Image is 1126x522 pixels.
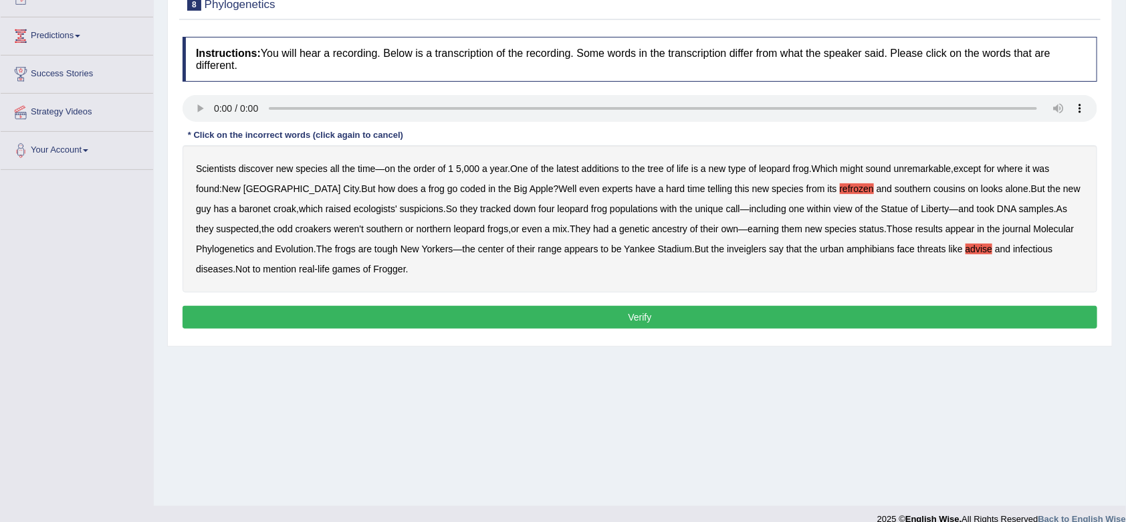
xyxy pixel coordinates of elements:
[897,244,915,254] b: face
[789,203,804,214] b: one
[855,203,863,214] b: of
[1031,183,1045,194] b: But
[1013,244,1052,254] b: infectious
[921,203,949,214] b: Liberty
[343,183,358,194] b: City
[632,163,645,174] b: the
[601,244,609,254] b: to
[695,244,709,254] b: But
[1003,224,1031,234] b: journal
[1,132,153,165] a: Your Account
[1,56,153,89] a: Success Stories
[748,224,779,234] b: earning
[728,163,746,174] b: type
[695,203,723,214] b: unique
[593,224,608,234] b: had
[749,163,757,174] b: of
[398,163,411,174] b: the
[825,224,857,234] b: species
[480,203,511,214] b: tracked
[865,203,878,214] b: the
[1048,183,1060,194] b: the
[727,244,766,254] b: inveiglers
[881,203,908,214] b: Statue
[478,244,504,254] b: center
[619,224,649,234] b: genetic
[959,203,974,214] b: and
[417,224,451,234] b: northern
[658,244,692,254] b: Stadium
[196,183,219,194] b: found
[316,244,332,254] b: The
[464,163,479,174] b: 000
[261,224,274,234] b: the
[213,203,229,214] b: has
[782,224,802,234] b: them
[806,183,825,194] b: from
[1033,163,1050,174] b: was
[277,224,292,234] b: odd
[895,183,931,194] b: southern
[828,183,837,194] b: its
[454,224,485,234] b: leopard
[648,163,664,174] b: tree
[997,203,1016,214] b: DNA
[243,183,341,194] b: [GEOGRAPHIC_DATA]
[553,224,568,234] b: mix
[334,224,364,234] b: weren't
[196,244,254,254] b: Phylogenetics
[701,224,719,234] b: their
[299,264,314,274] b: real
[933,183,965,194] b: cousins
[514,203,536,214] b: down
[735,183,750,194] b: this
[691,163,698,174] b: is
[196,203,211,214] b: guy
[804,244,817,254] b: the
[759,163,790,174] b: leopard
[635,183,655,194] b: have
[786,244,802,254] b: that
[750,203,786,214] b: including
[677,163,689,174] b: life
[659,183,664,194] b: a
[429,183,445,194] b: frog
[977,203,994,214] b: took
[1019,203,1054,214] b: samples
[711,244,724,254] b: the
[610,203,658,214] b: populations
[559,183,577,194] b: Well
[326,203,351,214] b: raised
[866,163,891,174] b: sound
[966,244,992,254] b: advise
[276,163,294,174] b: new
[413,163,435,174] b: order
[772,183,803,194] b: species
[400,203,443,214] b: suspicions
[622,163,630,174] b: to
[981,183,1003,194] b: looks
[296,224,332,234] b: croakers
[511,224,519,234] b: or
[460,203,477,214] b: they
[422,244,453,254] b: Yorkers
[570,224,590,234] b: They
[196,48,261,59] b: Instructions:
[793,163,809,174] b: frog
[877,183,892,194] b: and
[401,244,419,254] b: New
[820,244,844,254] b: urban
[522,224,542,234] b: even
[385,163,396,174] b: on
[953,163,981,174] b: except
[482,163,487,174] b: a
[531,163,539,174] b: of
[949,244,963,254] b: like
[1,17,153,51] a: Predictions
[374,244,398,254] b: tough
[847,244,895,254] b: amphibians
[358,244,372,254] b: are
[456,163,461,174] b: 5
[915,224,943,234] b: results
[752,183,770,194] b: new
